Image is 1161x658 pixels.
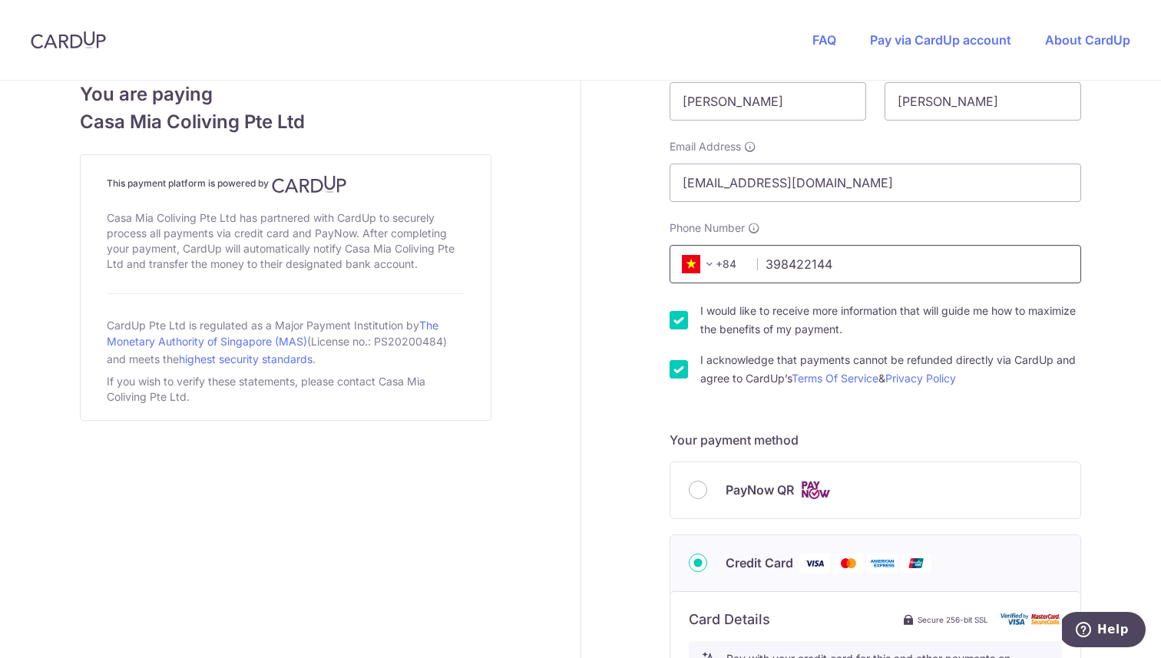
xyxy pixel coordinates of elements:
a: highest security standards [179,352,313,365]
label: I acknowledge that payments cannot be refunded directly via CardUp and agree to CardUp’s & [700,351,1081,388]
img: CardUp [31,31,106,49]
h5: Your payment method [670,431,1081,449]
span: +84 [682,255,719,273]
span: PayNow QR [726,481,794,499]
img: CardUp [272,175,347,193]
div: PayNow QR Cards logo [689,481,1062,500]
span: +84 [677,255,746,273]
span: Secure 256-bit SSL [918,613,988,626]
a: Terms Of Service [792,372,878,385]
img: Visa [799,554,830,573]
input: First name [670,82,866,121]
h4: This payment platform is powered by [107,175,465,193]
a: Privacy Policy [885,372,956,385]
div: If you wish to verify these statements, please contact Casa Mia Coliving Pte Ltd. [107,371,465,408]
label: I would like to receive more information that will guide me how to maximize the benefits of my pa... [700,302,1081,339]
a: About CardUp [1045,32,1130,48]
a: FAQ [812,32,836,48]
span: Phone Number [670,220,745,236]
img: Union Pay [901,554,931,573]
input: Email address [670,164,1081,202]
span: Casa Mia Coliving Pte Ltd [80,108,491,136]
h6: Card Details [689,610,770,629]
div: Casa Mia Coliving Pte Ltd has partnered with CardUp to securely process all payments via credit c... [107,207,465,275]
div: CardUp Pte Ltd is regulated as a Major Payment Institution by (License no.: PS20200484) and meets... [107,312,465,371]
input: Last name [885,82,1081,121]
a: Pay via CardUp account [870,32,1011,48]
img: card secure [1001,613,1062,626]
img: Mastercard [833,554,864,573]
span: Credit Card [726,554,793,572]
iframe: Opens a widget where you can find more information [1062,612,1146,650]
span: You are paying [80,81,491,108]
img: American Express [867,554,898,573]
img: Cards logo [800,481,831,500]
span: Email Address [670,139,741,154]
div: Credit Card Visa Mastercard American Express Union Pay [689,554,1062,573]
